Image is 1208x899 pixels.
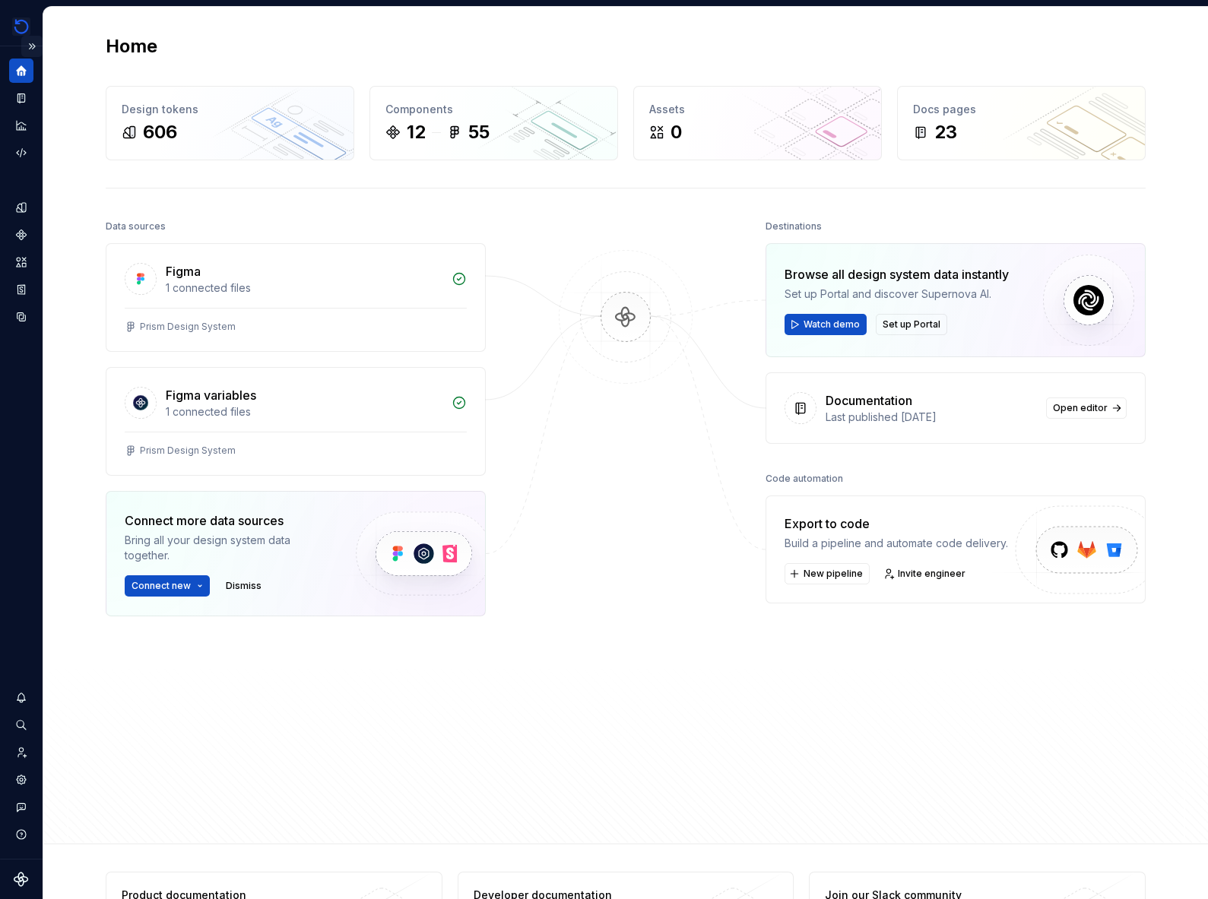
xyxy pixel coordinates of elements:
svg: Supernova Logo [14,872,29,887]
div: 606 [143,120,177,144]
div: Bring all your design system data together. [125,533,330,563]
div: 1 connected files [166,280,442,296]
div: Prism Design System [140,445,236,457]
div: Export to code [785,514,1008,533]
span: Set up Portal [883,318,940,331]
div: 55 [468,120,490,144]
a: Invite engineer [879,563,972,584]
div: Documentation [826,391,912,410]
div: Docs pages [913,102,1130,117]
a: Design tokens606 [106,86,354,160]
a: Open editor [1046,397,1127,419]
div: Components [385,102,602,117]
a: Data sources [9,305,33,329]
button: Search ⌘K [9,713,33,737]
div: Last published [DATE] [826,410,1037,425]
button: Connect new [125,575,210,597]
a: Figma variables1 connected filesPrism Design System [106,367,486,476]
button: Expand sidebar [21,36,43,57]
h2: Home [106,34,157,59]
button: Dismiss [219,575,268,597]
div: Code automation [766,468,843,489]
span: Open editor [1053,402,1108,414]
div: Destinations [766,216,822,237]
button: Notifications [9,685,33,710]
span: New pipeline [804,568,863,580]
div: 1 connected files [166,404,442,419]
div: Prism Design System [140,321,236,333]
div: Figma [166,262,201,280]
div: Set up Portal and discover Supernova AI. [785,286,1009,302]
span: Watch demo [804,318,860,331]
a: Storybook stories [9,277,33,302]
div: Build a pipeline and automate code delivery. [785,536,1008,551]
div: Figma variables [166,386,256,404]
span: Connect new [132,580,191,592]
a: Home [9,59,33,83]
a: Figma1 connected filesPrism Design System [106,243,486,352]
a: Design tokens [9,195,33,220]
a: Assets0 [633,86,882,160]
a: Analytics [9,113,33,138]
div: Connect more data sources [125,511,330,530]
a: Documentation [9,86,33,110]
div: 23 [934,120,957,144]
a: Invite team [9,740,33,764]
button: New pipeline [785,563,870,584]
div: Data sources [106,216,166,237]
span: Dismiss [226,580,262,592]
div: Browse all design system data instantly [785,265,1009,283]
a: Settings [9,768,33,792]
img: 90418a54-4231-473e-b32d-b3dd03b28af1.png [12,17,30,36]
button: Set up Portal [876,314,947,335]
a: Components1255 [369,86,618,160]
div: Design tokens [122,102,338,117]
div: 12 [407,120,426,144]
div: 0 [671,120,682,144]
a: Code automation [9,141,33,165]
button: Contact support [9,795,33,819]
button: Watch demo [785,314,867,335]
a: Components [9,223,33,247]
span: Invite engineer [898,568,965,580]
a: Docs pages23 [897,86,1146,160]
div: Assets [649,102,866,117]
a: Assets [9,250,33,274]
